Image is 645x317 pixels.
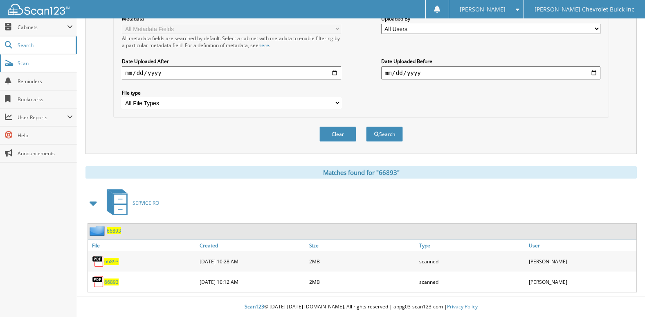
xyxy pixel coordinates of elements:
div: 2MB [307,274,417,290]
span: Bookmarks [18,96,73,103]
input: end [381,66,600,79]
a: Created [198,240,307,251]
span: Announcements [18,150,73,157]
button: Clear [319,127,356,142]
a: Size [307,240,417,251]
div: 2MB [307,253,417,269]
a: Type [417,240,527,251]
span: Scan123 [245,303,264,310]
label: Uploaded By [381,15,600,22]
button: Search [366,127,403,142]
img: scan123-logo-white.svg [8,4,70,15]
div: [DATE] 10:28 AM [198,253,307,269]
a: 66893 [104,279,119,285]
iframe: Chat Widget [604,278,645,317]
span: User Reports [18,114,67,121]
img: folder2.png [90,226,107,236]
div: [PERSON_NAME] [527,253,636,269]
a: 66893 [107,227,121,234]
label: Date Uploaded Before [381,58,600,65]
div: Matches found for "66893" [85,166,637,179]
span: [PERSON_NAME] Chevrolet Buick Inc [535,7,634,12]
label: Date Uploaded After [122,58,341,65]
img: PDF.png [92,276,104,288]
span: SERVICE RO [133,199,159,206]
span: Search [18,42,72,49]
div: scanned [417,274,527,290]
a: Privacy Policy [447,303,478,310]
a: 66893 [104,258,119,265]
img: PDF.png [92,255,104,267]
span: Help [18,132,73,139]
div: [PERSON_NAME] [527,274,636,290]
span: Cabinets [18,24,67,31]
label: Metadata [122,15,341,22]
div: © [DATE]-[DATE] [DOMAIN_NAME]. All rights reserved | appg03-scan123-com | [77,297,645,317]
div: All metadata fields are searched by default. Select a cabinet with metadata to enable filtering b... [122,35,341,49]
label: File type [122,89,341,96]
a: SERVICE RO [102,187,159,219]
span: Reminders [18,78,73,85]
span: Scan [18,60,73,67]
div: [DATE] 10:12 AM [198,274,307,290]
span: [PERSON_NAME] [460,7,506,12]
a: File [88,240,198,251]
div: scanned [417,253,527,269]
a: User [527,240,636,251]
input: start [122,66,341,79]
a: here [258,42,269,49]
